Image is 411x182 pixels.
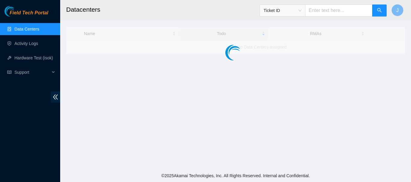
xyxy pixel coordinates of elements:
span: Ticket ID [264,6,301,15]
a: Hardware Test (isok) [14,55,53,60]
span: read [7,70,11,74]
input: Enter text here... [305,4,372,16]
footer: © 2025 Akamai Technologies, Inc. All Rights Reserved. Internal and Confidential. [60,169,411,182]
a: Data Centers [14,27,39,31]
span: Field Tech Portal [10,10,48,16]
a: Akamai TechnologiesField Tech Portal [5,11,48,19]
span: Support [14,66,50,78]
span: J [396,7,399,14]
button: search [372,4,387,16]
span: double-left [51,91,60,103]
button: J [391,4,403,16]
span: search [377,8,382,13]
img: Akamai Technologies [5,6,30,16]
a: Activity Logs [14,41,38,46]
